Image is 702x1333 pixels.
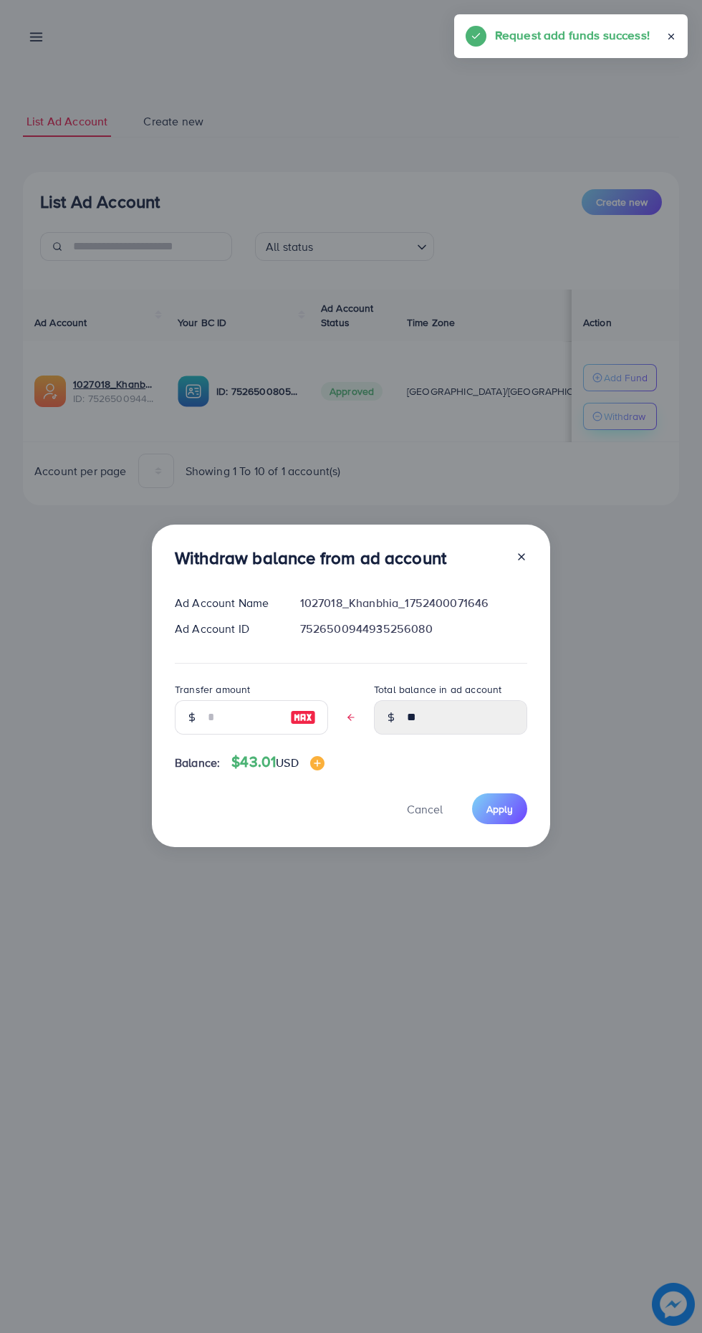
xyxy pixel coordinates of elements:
[495,26,650,44] h5: Request add funds success!
[389,793,461,824] button: Cancel
[276,755,298,770] span: USD
[175,682,250,697] label: Transfer amount
[163,621,289,637] div: Ad Account ID
[289,595,539,611] div: 1027018_Khanbhia_1752400071646
[407,801,443,817] span: Cancel
[472,793,527,824] button: Apply
[374,682,501,697] label: Total balance in ad account
[289,621,539,637] div: 7526500944935256080
[310,756,324,770] img: image
[231,753,324,771] h4: $43.01
[486,802,513,816] span: Apply
[290,709,316,726] img: image
[175,755,220,771] span: Balance:
[163,595,289,611] div: Ad Account Name
[175,548,446,568] h3: Withdraw balance from ad account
